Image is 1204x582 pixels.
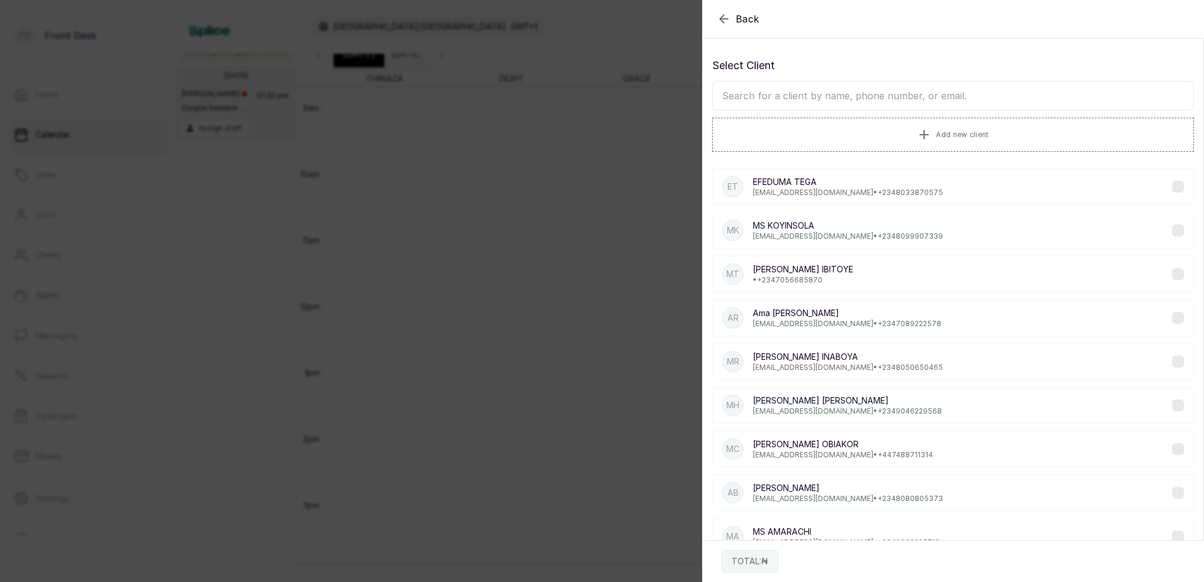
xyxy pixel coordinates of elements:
[712,118,1194,152] button: Add new client
[753,188,943,197] p: [EMAIL_ADDRESS][DOMAIN_NAME] • +234 8033870575
[753,275,853,285] p: • +234 7056685870
[727,356,739,368] p: MR
[712,57,1194,74] p: Select Client
[753,220,943,232] p: MS KOYINSOLA
[726,268,739,280] p: MT
[753,494,943,503] p: [EMAIL_ADDRESS][DOMAIN_NAME] • +234 8080805373
[753,176,943,188] p: EFEDUMA TEGA
[753,407,942,416] p: [EMAIL_ADDRESS][DOMAIN_NAME] • +234 9046229568
[736,12,759,26] span: Back
[753,526,939,538] p: MS AMARACHI
[712,81,1194,110] input: Search for a client by name, phone number, or email.
[727,487,739,499] p: Ab
[727,181,738,193] p: ET
[753,363,943,372] p: [EMAIL_ADDRESS][DOMAIN_NAME] • +234 8050650465
[726,399,739,411] p: MH
[753,351,943,363] p: [PERSON_NAME] INABOYA
[753,307,941,319] p: Ama [PERSON_NAME]
[753,438,933,450] p: [PERSON_NAME] OBIAKOR
[717,12,759,26] button: Back
[753,264,853,275] p: [PERSON_NAME] IBITOYE
[727,225,739,236] p: MK
[753,450,933,460] p: [EMAIL_ADDRESS][DOMAIN_NAME] • +44 7488711314
[753,482,943,494] p: [PERSON_NAME]
[726,443,739,455] p: MC
[753,319,941,329] p: [EMAIL_ADDRESS][DOMAIN_NAME] • +234 7089222578
[753,538,939,547] p: [EMAIL_ADDRESS][DOMAIN_NAME] • +234 9069225712
[753,232,943,241] p: [EMAIL_ADDRESS][DOMAIN_NAME] • +234 8099907339
[753,395,942,407] p: [PERSON_NAME] [PERSON_NAME]
[936,130,988,139] span: Add new client
[726,531,739,542] p: MA
[727,312,739,324] p: AR
[732,555,768,567] p: TOTAL: ₦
